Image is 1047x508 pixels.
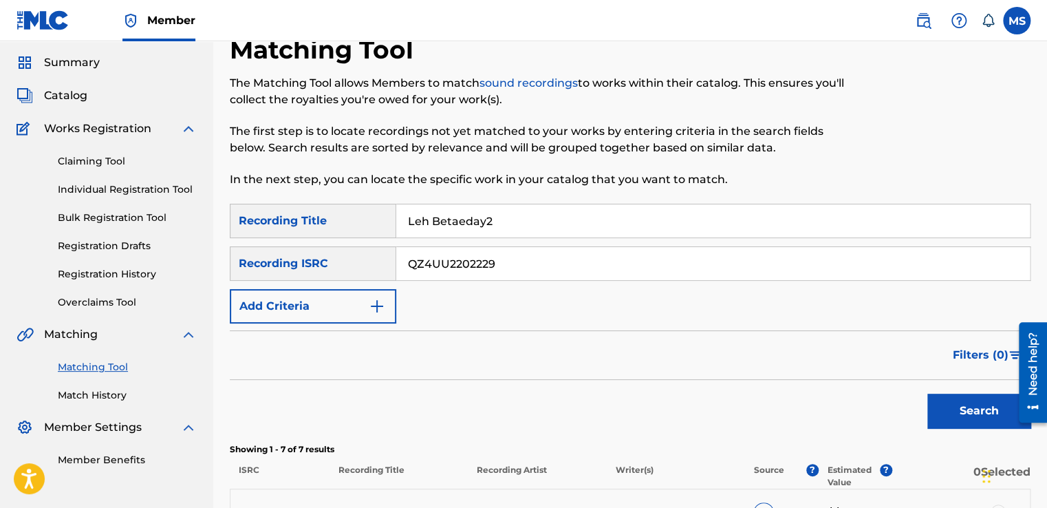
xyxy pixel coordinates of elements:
[953,347,1008,363] span: Filters ( 0 )
[945,338,1030,372] button: Filters (0)
[17,54,33,71] img: Summary
[17,419,33,436] img: Member Settings
[58,239,197,253] a: Registration Drafts
[880,464,892,476] span: ?
[978,442,1047,508] iframe: Chat Widget
[606,464,744,489] p: Writer(s)
[927,394,1030,428] button: Search
[479,76,578,89] a: sound recordings
[828,464,880,489] p: Estimated Value
[330,464,468,489] p: Recording Title
[17,120,34,137] img: Works Registration
[44,419,142,436] span: Member Settings
[945,7,973,34] div: Help
[180,326,197,343] img: expand
[58,360,197,374] a: Matching Tool
[1003,7,1030,34] div: User Menu
[180,419,197,436] img: expand
[230,75,846,108] p: The Matching Tool allows Members to match to works within their catalog. This ensures you'll coll...
[1008,317,1047,428] iframe: Resource Center
[468,464,606,489] p: Recording Artist
[58,267,197,282] a: Registration History
[230,443,1030,456] p: Showing 1 - 7 of 7 results
[230,34,420,65] h2: Matching Tool
[981,14,995,28] div: Notifications
[122,12,139,29] img: Top Rightsholder
[180,120,197,137] img: expand
[44,87,87,104] span: Catalog
[892,464,1030,489] p: 0 Selected
[44,120,151,137] span: Works Registration
[230,289,396,324] button: Add Criteria
[754,464,784,489] p: Source
[230,123,846,156] p: The first step is to locate recordings not yet matched to your works by entering criteria in the ...
[17,326,34,343] img: Matching
[230,204,1030,435] form: Search Form
[909,7,937,34] a: Public Search
[17,87,87,104] a: CatalogCatalog
[44,54,100,71] span: Summary
[230,464,330,489] p: ISRC
[58,211,197,225] a: Bulk Registration Tool
[951,12,967,29] img: help
[17,54,100,71] a: SummarySummary
[982,456,991,497] div: Drag
[58,388,197,403] a: Match History
[17,87,33,104] img: Catalog
[44,326,98,343] span: Matching
[230,171,846,188] p: In the next step, you can locate the specific work in your catalog that you want to match.
[369,298,385,315] img: 9d2ae6d4665cec9f34b9.svg
[806,464,819,476] span: ?
[17,10,69,30] img: MLC Logo
[58,182,197,197] a: Individual Registration Tool
[58,295,197,310] a: Overclaims Tool
[147,12,195,28] span: Member
[58,453,197,467] a: Member Benefits
[915,12,931,29] img: search
[58,154,197,169] a: Claiming Tool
